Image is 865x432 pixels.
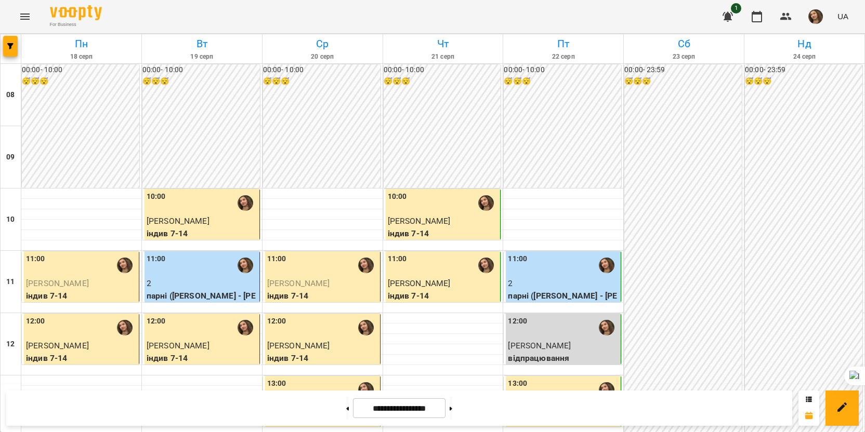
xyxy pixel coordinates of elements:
[508,290,619,314] p: парні ([PERSON_NAME] - [PERSON_NAME])
[625,52,742,62] h6: 23 серп
[147,290,257,314] p: парні ([PERSON_NAME] - [PERSON_NAME])
[263,64,381,76] h6: 00:00 - 10:00
[147,216,209,226] span: [PERSON_NAME]
[147,341,209,350] span: [PERSON_NAME]
[833,7,853,26] button: UA
[508,341,571,350] span: [PERSON_NAME]
[267,253,286,265] label: 11:00
[147,277,257,290] p: 2
[837,11,848,22] span: UA
[624,76,742,87] h6: 😴😴😴
[478,258,494,273] img: Анастасія Іванова
[599,258,614,273] img: Анастасія Іванова
[388,290,499,302] p: індив 7-14
[358,258,374,273] img: Анастасія Іванова
[264,36,381,52] h6: Ср
[267,341,330,350] span: [PERSON_NAME]
[147,227,257,240] p: індив 7-14
[6,214,15,225] h6: 10
[50,21,102,28] span: For Business
[478,195,494,211] img: Анастасія Іванова
[147,352,257,365] p: індив 7-14
[599,320,614,335] img: Анастасія Іванова
[508,378,527,389] label: 13:00
[267,278,330,288] span: [PERSON_NAME]
[388,253,407,265] label: 11:00
[508,352,619,365] p: відпрацювання
[142,64,260,76] h6: 00:00 - 10:00
[26,341,89,350] span: [PERSON_NAME]
[263,76,381,87] h6: 😴😴😴
[745,76,862,87] h6: 😴😴😴
[267,378,286,389] label: 13:00
[508,277,619,290] p: 2
[142,76,260,87] h6: 😴😴😴
[388,191,407,203] label: 10:00
[508,253,527,265] label: 11:00
[599,382,614,398] img: Анастасія Іванова
[808,9,823,24] img: e02786069a979debee2ecc2f3beb162c.jpeg
[50,5,102,20] img: Voopty Logo
[26,253,45,265] label: 11:00
[388,278,451,288] span: [PERSON_NAME]
[385,36,502,52] h6: Чт
[26,316,45,327] label: 12:00
[624,64,742,76] h6: 00:00 - 23:59
[23,52,140,62] h6: 18 серп
[143,36,260,52] h6: Вт
[238,195,253,211] img: Анастасія Іванова
[504,76,621,87] h6: 😴😴😴
[22,76,139,87] h6: 😴😴😴
[117,320,133,335] img: Анастасія Іванова
[6,339,15,350] h6: 12
[22,64,139,76] h6: 00:00 - 10:00
[746,52,863,62] h6: 24 серп
[746,36,863,52] h6: Нд
[26,352,137,365] p: індив 7-14
[23,36,140,52] h6: Пн
[6,89,15,101] h6: 08
[147,316,166,327] label: 12:00
[505,52,622,62] h6: 22 серп
[388,227,499,240] p: індив 7-14
[147,253,166,265] label: 11:00
[384,64,501,76] h6: 00:00 - 10:00
[504,64,621,76] h6: 00:00 - 10:00
[6,152,15,163] h6: 09
[267,352,378,365] p: індив 7-14
[143,52,260,62] h6: 19 серп
[267,316,286,327] label: 12:00
[267,290,378,302] p: індив 7-14
[6,276,15,288] h6: 11
[238,320,253,335] img: Анастасія Іванова
[264,52,381,62] h6: 20 серп
[147,191,166,203] label: 10:00
[384,76,501,87] h6: 😴😴😴
[26,278,89,288] span: [PERSON_NAME]
[26,290,137,302] p: індив 7-14
[358,320,374,335] img: Анастасія Іванова
[12,4,37,29] button: Menu
[358,382,374,398] img: Анастасія Іванова
[505,36,622,52] h6: Пт
[731,3,741,14] span: 1
[388,216,451,226] span: [PERSON_NAME]
[117,258,133,273] img: Анастасія Іванова
[625,36,742,52] h6: Сб
[508,316,527,327] label: 12:00
[238,258,253,273] img: Анастасія Іванова
[745,64,862,76] h6: 00:00 - 23:59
